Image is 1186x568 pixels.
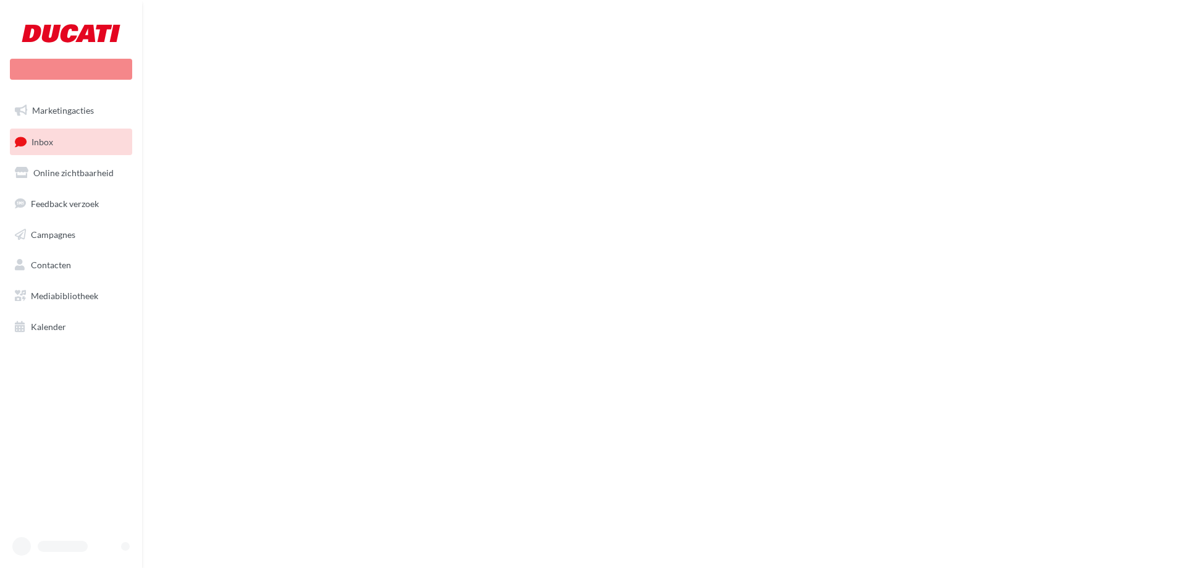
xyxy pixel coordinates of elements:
a: Feedback verzoek [7,191,135,217]
span: Campagnes [31,229,75,239]
span: Kalender [31,321,66,332]
a: Inbox [7,129,135,155]
a: Online zichtbaarheid [7,160,135,186]
div: Nieuwe campagne [10,59,132,80]
a: Mediabibliotheek [7,283,135,309]
a: Marketingacties [7,98,135,124]
a: Campagnes [7,222,135,248]
span: Mediabibliotheek [31,290,98,301]
span: Inbox [32,136,53,146]
span: Marketingacties [32,105,94,116]
a: Kalender [7,314,135,340]
a: Contacten [7,252,135,278]
span: Feedback verzoek [31,198,99,209]
span: Online zichtbaarheid [33,167,114,178]
span: Contacten [31,260,71,270]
